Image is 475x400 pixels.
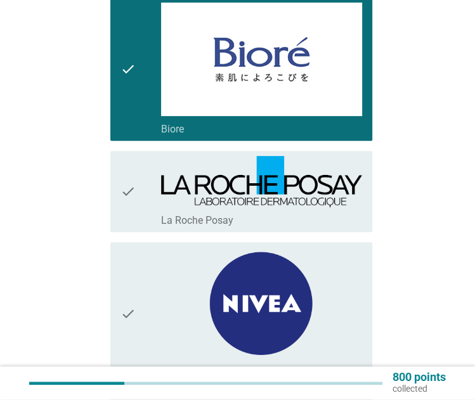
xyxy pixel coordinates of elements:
[161,156,362,208] img: 67434dcd-8e9c-4c24-bc10-1c5b5af11ac4-la-roche-posay.png
[393,384,446,395] p: collected
[120,156,136,228] i: check
[393,372,446,384] p: 800 points
[120,3,136,136] i: check
[161,247,362,360] img: 91fc3ae2-66e7-45ad-96f2-ec0f97e66ef2-Nivea-logo.png
[161,123,184,136] label: Biore
[120,247,136,380] i: check
[161,3,362,116] img: c94b519e-d376-4fc1-8988-90d6d6453741-biore-logo-l.jpg
[161,214,233,227] label: La Roche Posay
